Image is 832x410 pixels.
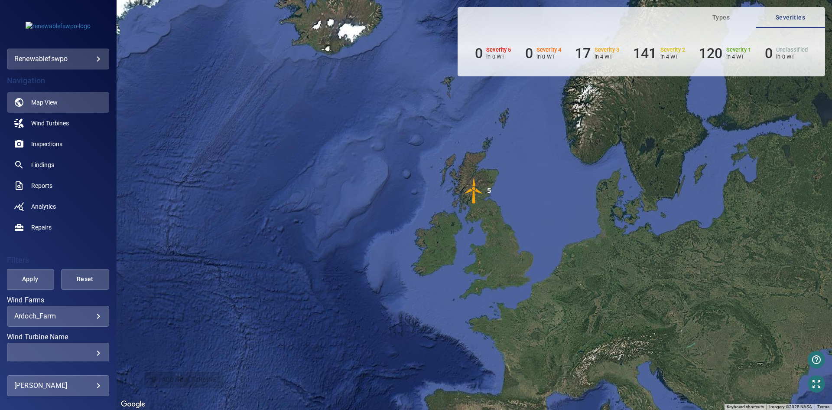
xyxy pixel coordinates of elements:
h6: Severity 4 [536,47,562,53]
button: Keyboard shortcuts [727,404,764,410]
button: Apply [6,269,54,290]
span: Findings [31,161,54,169]
p: in 4 WT [726,53,751,60]
div: 5 [487,178,491,204]
li: Severity 5 [475,45,511,62]
h4: Filters [7,256,109,265]
div: Ardoch_Farm [14,312,102,320]
h6: 0 [525,45,533,62]
img: Google [119,399,147,410]
h6: Severity 1 [726,47,751,53]
p: in 0 WT [776,53,808,60]
div: renewablefswpo [14,52,102,66]
a: analytics noActive [7,196,109,217]
li: Severity Unclassified [765,45,808,62]
h6: 120 [699,45,722,62]
li: Severity 1 [699,45,751,62]
span: Wind Turbines [31,119,69,128]
span: Imagery ©2025 NASA [769,404,812,409]
a: reports noActive [7,175,109,196]
a: repairs noActive [7,217,109,238]
span: Apply [17,274,43,285]
h6: Severity 2 [660,47,686,53]
span: Analytics [31,202,56,211]
div: [PERSON_NAME] [14,379,102,393]
li: Severity 4 [525,45,562,62]
h6: Severity 5 [486,47,511,53]
img: windFarmIconCat3.svg [461,178,487,204]
a: inspections noActive [7,134,109,154]
label: Wind Farms [7,297,109,304]
a: findings noActive [7,154,109,175]
span: Map View [31,98,58,107]
h6: Severity 3 [595,47,620,53]
h6: 0 [765,45,773,62]
h6: 17 [575,45,591,62]
span: Inspections [31,140,62,148]
li: Severity 3 [575,45,619,62]
div: Wind Farms [7,306,109,327]
p: in 0 WT [536,53,562,60]
span: Reset [72,274,98,285]
h6: 141 [633,45,656,62]
span: Reports [31,181,52,190]
li: Severity 2 [633,45,685,62]
img: renewablefswpo-logo [26,22,91,30]
span: Repairs [31,223,52,232]
h4: Navigation [7,76,109,85]
p: in 4 WT [595,53,620,60]
div: Wind Turbine Name [7,343,109,364]
a: Open this area in Google Maps (opens a new window) [119,399,147,410]
span: Types [692,12,751,23]
button: Reset [61,269,109,290]
span: Severities [761,12,820,23]
a: map active [7,92,109,113]
a: windturbines noActive [7,113,109,134]
label: Wind Turbine Name [7,334,109,341]
p: in 4 WT [660,53,686,60]
a: Terms (opens in new tab) [817,404,829,409]
p: in 0 WT [486,53,511,60]
h6: 0 [475,45,483,62]
h6: Unclassified [776,47,808,53]
gmp-advanced-marker: 5 [461,178,487,205]
div: renewablefswpo [7,49,109,69]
